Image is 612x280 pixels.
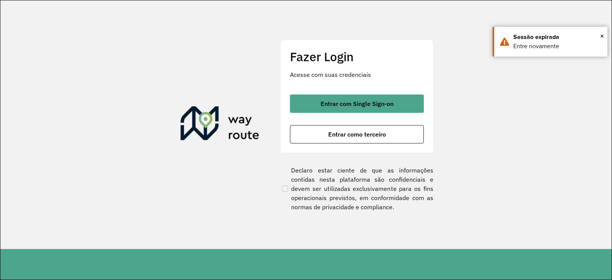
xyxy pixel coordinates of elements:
[513,33,602,42] div: Sessão expirada
[600,30,604,42] span: ×
[321,101,394,107] span: Entrar com Single Sign-on
[513,42,602,51] div: Entre novamente
[181,106,259,143] img: Roteirizador AmbevTech
[290,94,424,113] button: button
[290,70,424,79] p: Acesse com suas credenciais
[290,49,424,64] h2: Fazer Login
[290,125,424,143] button: button
[600,30,604,42] button: Close
[328,131,386,137] span: Entrar como terceiro
[280,166,433,212] label: Declaro estar ciente de que as informações contidas nesta plataforma são confidenciais e devem se...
